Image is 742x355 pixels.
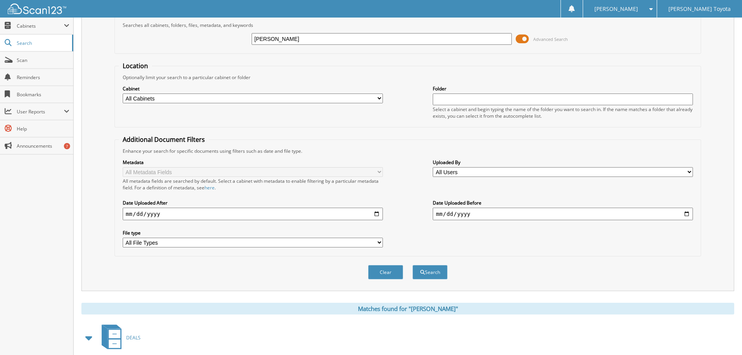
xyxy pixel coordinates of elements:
button: Search [412,265,448,279]
label: Date Uploaded After [123,200,383,206]
span: User Reports [17,108,64,115]
input: end [433,208,693,220]
iframe: Chat Widget [703,318,742,355]
span: [PERSON_NAME] [594,7,638,11]
label: Date Uploaded Before [433,200,693,206]
span: Search [17,40,68,46]
div: All metadata fields are searched by default. Select a cabinet with metadata to enable filtering b... [123,178,383,191]
span: Scan [17,57,69,64]
label: Cabinet [123,85,383,92]
label: File type [123,230,383,236]
span: DEALS [126,334,141,341]
label: Metadata [123,159,383,166]
span: Cabinets [17,23,64,29]
div: Enhance your search for specific documents using filters such as date and file type. [119,148,697,154]
a: DEALS [97,322,141,353]
div: Searches all cabinets, folders, files, metadata, and keywords [119,22,697,28]
div: Optionally limit your search to a particular cabinet or folder [119,74,697,81]
span: Announcements [17,143,69,149]
legend: Additional Document Filters [119,135,209,144]
div: Select a cabinet and begin typing the name of the folder you want to search in. If the name match... [433,106,693,119]
span: [PERSON_NAME] Toyota [668,7,731,11]
div: 7 [64,143,70,149]
legend: Location [119,62,152,70]
button: Clear [368,265,403,279]
label: Folder [433,85,693,92]
input: start [123,208,383,220]
span: Bookmarks [17,91,69,98]
span: Help [17,125,69,132]
label: Uploaded By [433,159,693,166]
img: scan123-logo-white.svg [8,4,66,14]
span: Reminders [17,74,69,81]
span: Advanced Search [533,36,568,42]
a: here [204,184,215,191]
div: Matches found for "[PERSON_NAME]" [81,303,734,314]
